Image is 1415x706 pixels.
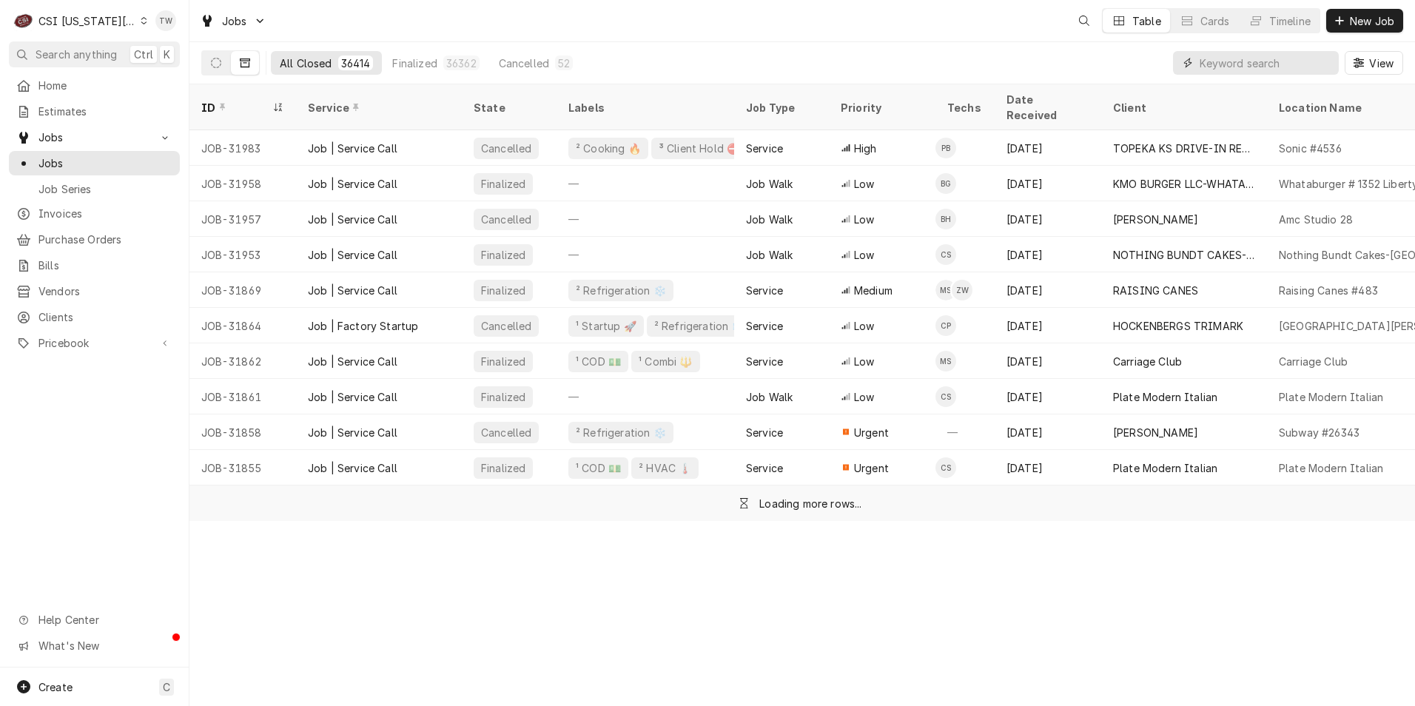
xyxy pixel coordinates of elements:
[935,457,956,478] div: CS
[935,280,956,300] div: Mike Schupp's Avatar
[36,47,117,62] span: Search anything
[474,100,545,115] div: State
[935,209,956,229] div: Brian Hawkins's Avatar
[935,280,956,300] div: MS
[854,354,874,369] span: Low
[480,389,527,405] div: Finalized
[746,141,783,156] div: Service
[308,283,397,298] div: Job | Service Call
[854,283,893,298] span: Medium
[1113,141,1255,156] div: TOPEKA KS DRIVE-IN RESTAURANT #6
[280,56,332,71] div: All Closed
[952,280,972,300] div: ZW
[1200,13,1230,29] div: Cards
[1113,389,1217,405] div: Plate Modern Italian
[1279,460,1383,476] div: Plate Modern Italian
[480,247,527,263] div: Finalized
[746,247,793,263] div: Job Walk
[9,305,180,329] a: Clients
[480,212,533,227] div: Cancelled
[995,308,1101,343] div: [DATE]
[308,318,418,334] div: Job | Factory Startup
[995,237,1101,272] div: [DATE]
[13,10,34,31] div: CSI Kansas City's Avatar
[308,460,397,476] div: Job | Service Call
[841,100,921,115] div: Priority
[557,379,734,414] div: —
[38,13,136,29] div: CSI [US_STATE][GEOGRAPHIC_DATA]
[1113,425,1198,440] div: [PERSON_NAME]
[38,130,150,145] span: Jobs
[9,253,180,278] a: Bills
[38,638,171,653] span: What's New
[38,232,172,247] span: Purchase Orders
[38,104,172,119] span: Estimates
[935,386,956,407] div: CS
[308,425,397,440] div: Job | Service Call
[189,414,296,450] div: JOB-31858
[746,176,793,192] div: Job Walk
[9,608,180,632] a: Go to Help Center
[935,351,956,372] div: Mike Schupp's Avatar
[854,212,874,227] span: Low
[1113,460,1217,476] div: Plate Modern Italian
[9,331,180,355] a: Go to Pricebook
[558,56,570,71] div: 52
[480,283,527,298] div: Finalized
[392,56,437,71] div: Finalized
[164,47,170,62] span: K
[935,138,956,158] div: Phil Bustamante's Avatar
[574,318,638,334] div: ¹ Startup 🚀
[189,379,296,414] div: JOB-31861
[9,279,180,303] a: Vendors
[9,201,180,226] a: Invoices
[935,457,956,478] div: Christian Simmons's Avatar
[1113,176,1255,192] div: KMO BURGER LLC-WHATABURGER
[189,166,296,201] div: JOB-31958
[38,258,172,273] span: Bills
[952,280,972,300] div: Zach Wilson's Avatar
[480,460,527,476] div: Finalized
[1113,318,1243,334] div: HOCKENBERGS TRIMARK
[935,315,956,336] div: CP
[854,141,877,156] span: High
[653,318,746,334] div: ² Refrigeration ❄️
[1279,212,1353,227] div: Amc Studio 28
[854,425,889,440] span: Urgent
[189,130,296,166] div: JOB-31983
[935,414,995,450] div: —
[1200,51,1331,75] input: Keyword search
[189,201,296,237] div: JOB-31957
[568,100,722,115] div: Labels
[1279,283,1378,298] div: Raising Canes #483
[308,141,397,156] div: Job | Service Call
[746,100,817,115] div: Job Type
[1326,9,1403,33] button: New Job
[155,10,176,31] div: TW
[1279,354,1348,369] div: Carriage Club
[499,56,549,71] div: Cancelled
[1072,9,1096,33] button: Open search
[574,460,622,476] div: ¹ COD 💵
[189,343,296,379] div: JOB-31862
[1113,247,1255,263] div: NOTHING BUNDT CAKES-[GEOGRAPHIC_DATA]
[189,272,296,308] div: JOB-31869
[308,389,397,405] div: Job | Service Call
[308,100,447,115] div: Service
[189,450,296,485] div: JOB-31855
[854,389,874,405] span: Low
[38,283,172,299] span: Vendors
[995,343,1101,379] div: [DATE]
[995,201,1101,237] div: [DATE]
[480,354,527,369] div: Finalized
[194,9,272,33] a: Go to Jobs
[308,176,397,192] div: Job | Service Call
[574,141,642,156] div: ² Cooking 🔥
[9,151,180,175] a: Jobs
[746,425,783,440] div: Service
[38,181,172,197] span: Job Series
[9,99,180,124] a: Estimates
[947,100,983,115] div: Techs
[746,354,783,369] div: Service
[308,212,397,227] div: Job | Service Call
